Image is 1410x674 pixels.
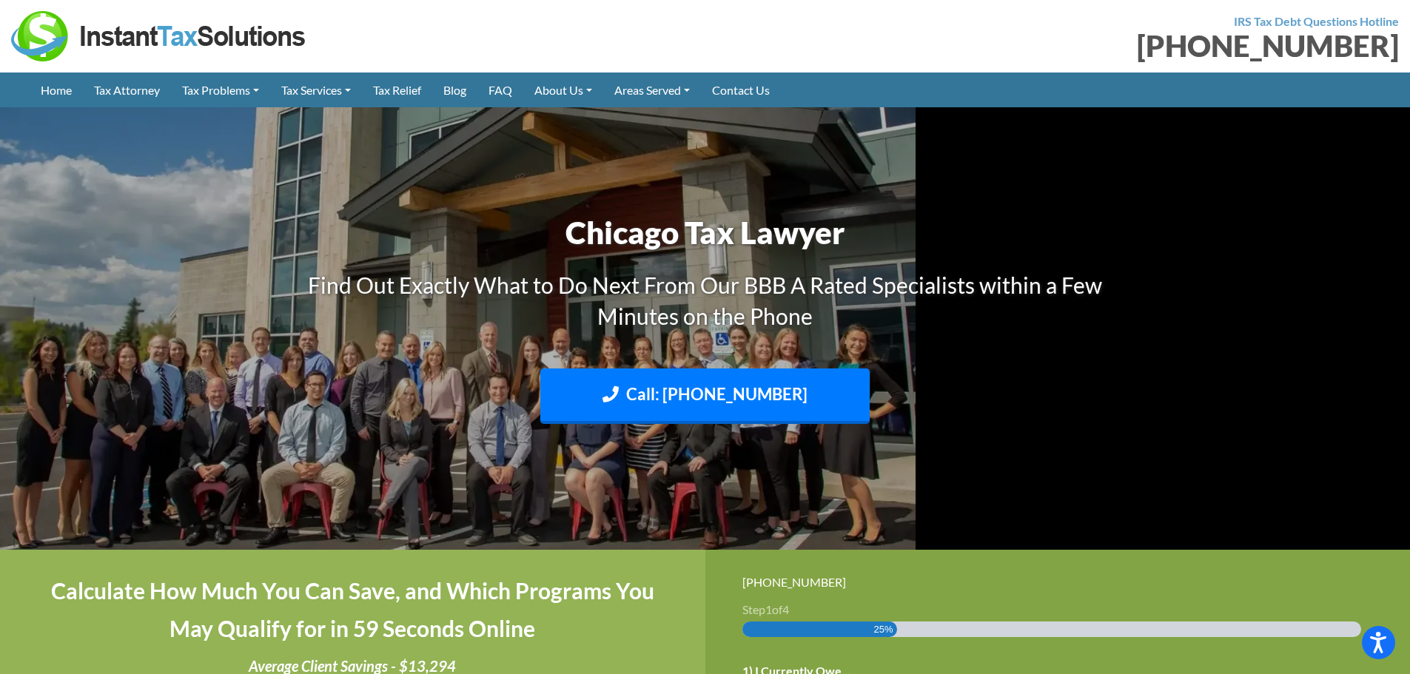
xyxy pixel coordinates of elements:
[295,269,1116,331] h3: Find Out Exactly What to Do Next From Our BBB A Rated Specialists within a Few Minutes on the Phone
[270,73,362,107] a: Tax Services
[1234,14,1399,28] strong: IRS Tax Debt Questions Hotline
[171,73,270,107] a: Tax Problems
[432,73,477,107] a: Blog
[742,572,1374,592] div: [PHONE_NUMBER]
[83,73,171,107] a: Tax Attorney
[603,73,701,107] a: Areas Served
[742,604,1374,616] h3: Step of
[540,368,870,424] a: Call: [PHONE_NUMBER]
[37,572,668,647] h4: Calculate How Much You Can Save, and Which Programs You May Qualify for in 59 Seconds Online
[11,11,307,61] img: Instant Tax Solutions Logo
[295,211,1116,255] h1: Chicago Tax Lawyer
[523,73,603,107] a: About Us
[874,621,893,637] span: 25%
[782,602,789,616] span: 4
[477,73,523,107] a: FAQ
[362,73,432,107] a: Tax Relief
[765,602,772,616] span: 1
[30,73,83,107] a: Home
[701,73,781,107] a: Contact Us
[716,31,1400,61] div: [PHONE_NUMBER]
[11,27,307,41] a: Instant Tax Solutions Logo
